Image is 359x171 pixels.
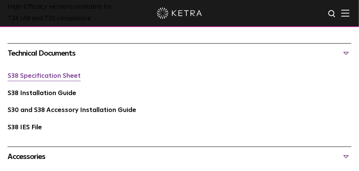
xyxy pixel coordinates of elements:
a: S30 and S38 Accessory Installation Guide [8,107,136,113]
div: Technical Documents [8,47,351,59]
div: Accessories [8,151,351,163]
a: S38 Installation Guide [8,90,76,97]
img: Hamburger%20Nav.svg [341,9,350,17]
img: ketra-logo-2019-white [157,8,202,19]
a: S38 IES File [8,124,42,131]
a: S38 Specification Sheet [8,73,81,79]
img: search icon [328,9,337,19]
